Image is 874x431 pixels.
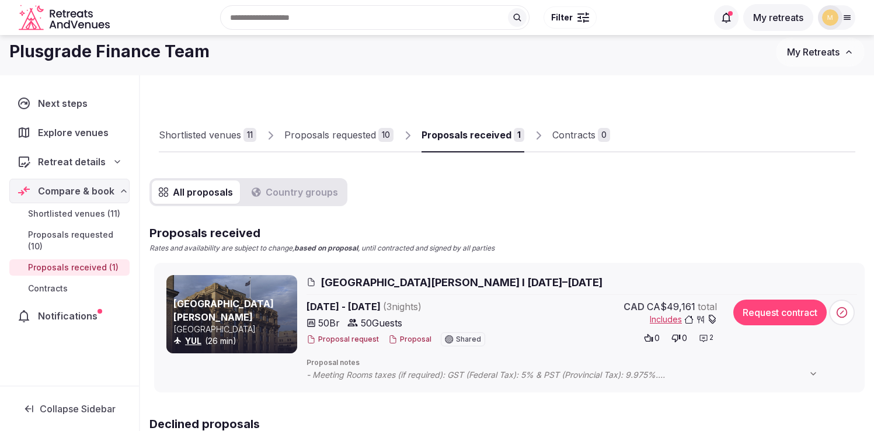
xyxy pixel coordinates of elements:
a: Contracts0 [552,119,610,152]
div: Contracts [552,128,596,142]
button: Country groups [245,180,345,204]
button: 0 [668,330,691,346]
p: [GEOGRAPHIC_DATA] [173,324,295,335]
span: [DATE] - [DATE] [307,300,512,314]
a: Shortlisted venues (11) [9,206,130,222]
span: 0 [654,332,660,344]
svg: Retreats and Venues company logo [19,5,112,31]
span: Proposals requested (10) [28,229,125,252]
span: Shared [456,336,481,343]
p: Rates and availability are subject to change, , until contracted and signed by all parties [149,244,495,253]
span: 50 Br [318,316,340,330]
a: Explore venues [9,120,130,145]
a: Proposals requested10 [284,119,394,152]
span: total [698,300,717,314]
span: ( 3 night s ) [383,301,422,312]
div: 11 [243,128,256,142]
span: Filter [551,12,573,23]
img: mana.vakili [822,9,838,26]
h2: Proposals received [149,225,495,241]
button: Proposal [388,335,431,345]
div: 0 [598,128,610,142]
span: CA$49,161 [647,300,695,314]
a: Contracts [9,280,130,297]
a: Shortlisted venues11 [159,119,256,152]
div: Shortlisted venues [159,128,241,142]
span: Collapse Sidebar [40,403,116,415]
button: 0 [640,330,663,346]
span: [GEOGRAPHIC_DATA][PERSON_NAME] I [DATE]–[DATE] [321,275,603,290]
div: 10 [378,128,394,142]
button: Includes [650,314,717,325]
span: Compare & book [38,184,114,198]
button: Request contract [733,300,827,325]
span: Explore venues [38,126,113,140]
div: 1 [514,128,524,142]
span: Next steps [38,96,92,110]
span: 2 [709,333,713,343]
a: Proposals requested (10) [9,227,130,255]
button: Proposal request [307,335,379,345]
span: - Meeting Rooms taxes (if required): GST (Federal Tax): 5% & PST (Provincial Tax): 9.975%. - The ... [307,369,830,381]
a: Proposals received (1) [9,259,130,276]
span: 0 [682,332,687,344]
span: Proposal notes [307,358,857,368]
div: (26 min) [173,335,295,347]
strong: based on proposal [294,244,358,252]
button: All proposals [152,180,240,204]
button: My retreats [743,4,813,31]
div: Proposals requested [284,128,376,142]
span: Shortlisted venues (11) [28,208,120,220]
button: Collapse Sidebar [9,396,130,422]
a: Next steps [9,91,130,116]
span: Contracts [28,283,68,294]
a: Notifications [9,304,130,328]
span: My Retreats [787,46,840,58]
button: 2 [695,330,717,346]
span: Retreat details [38,155,106,169]
button: Filter [544,6,597,29]
a: Proposals received1 [422,119,524,152]
span: Notifications [38,309,102,323]
a: My retreats [743,12,813,23]
span: CAD [624,300,645,314]
span: Proposals received (1) [28,262,119,273]
h1: Plusgrade Finance Team [9,40,210,63]
a: YUL [185,336,201,346]
a: Visit the homepage [19,5,112,31]
span: 50 Guests [361,316,402,330]
div: Proposals received [422,128,511,142]
a: [GEOGRAPHIC_DATA][PERSON_NAME] [173,298,274,322]
button: My Retreats [776,37,865,67]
